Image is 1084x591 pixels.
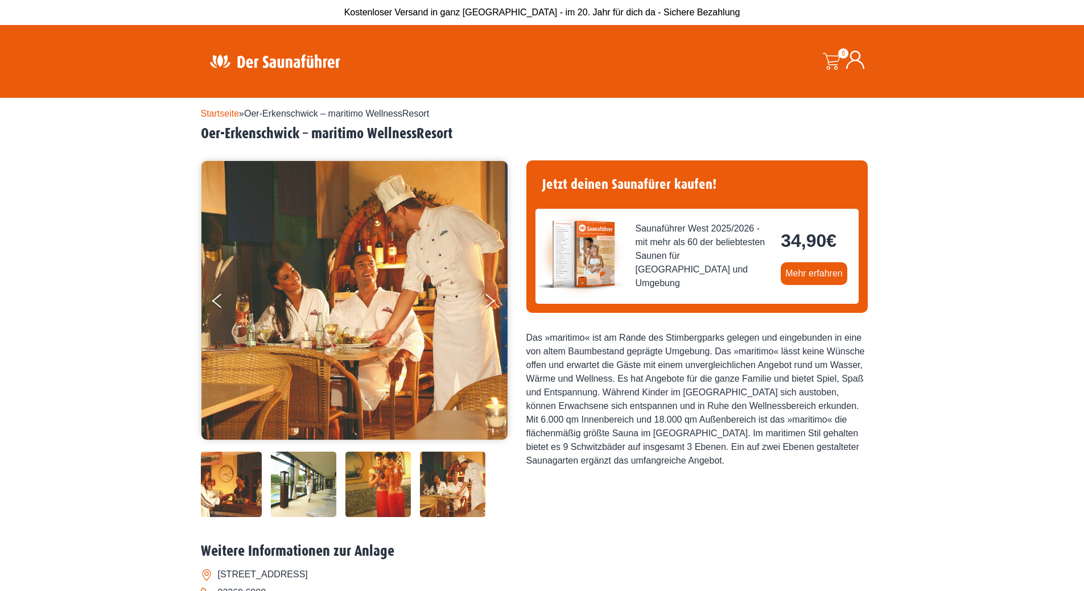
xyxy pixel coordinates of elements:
span: Oer-Erkenschwick – maritimo WellnessResort [244,109,429,118]
span: » [201,109,430,118]
a: Mehr erfahren [781,262,847,285]
h4: Jetzt deinen Saunafürer kaufen! [535,170,859,200]
button: Next [483,289,512,317]
div: Das »maritimo« ist am Rande des Stimbergparks gelegen und eingebunden in eine von altem Baumbesta... [526,331,868,468]
a: Startseite [201,109,240,118]
li: [STREET_ADDRESS] [201,565,884,584]
h2: Oer-Erkenschwick – maritimo WellnessResort [201,125,884,143]
button: Previous [212,289,241,317]
span: Kostenloser Versand in ganz [GEOGRAPHIC_DATA] - im 20. Jahr für dich da - Sichere Bezahlung [344,7,740,17]
bdi: 34,90 [781,230,836,251]
h2: Weitere Informationen zur Anlage [201,543,884,560]
span: € [826,230,836,251]
span: Saunaführer West 2025/2026 - mit mehr als 60 der beliebtesten Saunen für [GEOGRAPHIC_DATA] und Um... [636,222,772,290]
img: der-saunafuehrer-2025-west.jpg [535,209,627,300]
span: 0 [838,48,848,59]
